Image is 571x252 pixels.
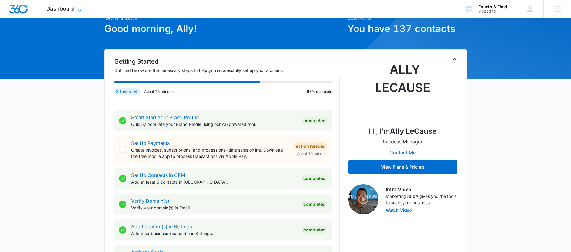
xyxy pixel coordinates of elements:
[131,121,297,127] p: Quickly populate your Brand Profile using our AI-powered tool.
[451,56,458,63] button: Toggle Collapse
[302,201,327,208] div: Completed
[131,205,297,211] p: Verify your domain(s) in Email.
[131,172,185,178] a: Set Up Contacts in CRM
[478,5,507,9] div: account name
[348,160,457,174] button: View Plans & Pricing
[307,89,332,94] p: 67% complete
[104,21,344,36] h1: Good morning, Ally!
[131,230,297,237] p: Add your business location(s) in Settings.
[478,9,507,14] div: account id
[369,126,436,137] p: Hi, I'm
[114,88,141,95] div: 3 tasks left
[46,5,75,12] span: Dashboard
[297,151,327,156] span: About 15 minutes
[347,15,467,21] p: Contacts
[348,184,378,214] img: Intro Video
[104,15,344,21] p: [DATE] is [DATE]
[383,138,423,145] p: Success Manager
[302,175,327,182] div: Completed
[372,61,433,121] img: Ally LeCause
[302,117,327,124] div: Completed
[144,89,174,94] p: About 25 minutes
[386,208,412,212] button: Watch Video
[390,127,436,136] strong: Ally LeCause
[114,57,340,66] h2: Getting Started
[386,193,457,206] p: Marketing 360® gives you the tools to scale your business.
[383,145,422,160] button: Contact Me
[131,114,199,120] a: Smart Start Your Brand Profile
[302,226,327,234] div: Completed
[131,147,289,159] p: Create invoices, subscriptions, and process one-time sales online. Download the free mobile app t...
[294,142,327,150] div: Action Needed
[386,186,457,193] h3: Intro Video
[131,179,297,185] p: Add at least 5 contacts in [GEOGRAPHIC_DATA].
[131,198,169,204] a: Verify Domain(s)
[131,224,192,230] a: Add Location(s) in Settings
[347,21,467,36] h1: You have 137 contacts
[131,140,170,146] a: Set Up Payments
[114,67,340,74] p: Outlined below are the necessary steps to help you successfully set up your account.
